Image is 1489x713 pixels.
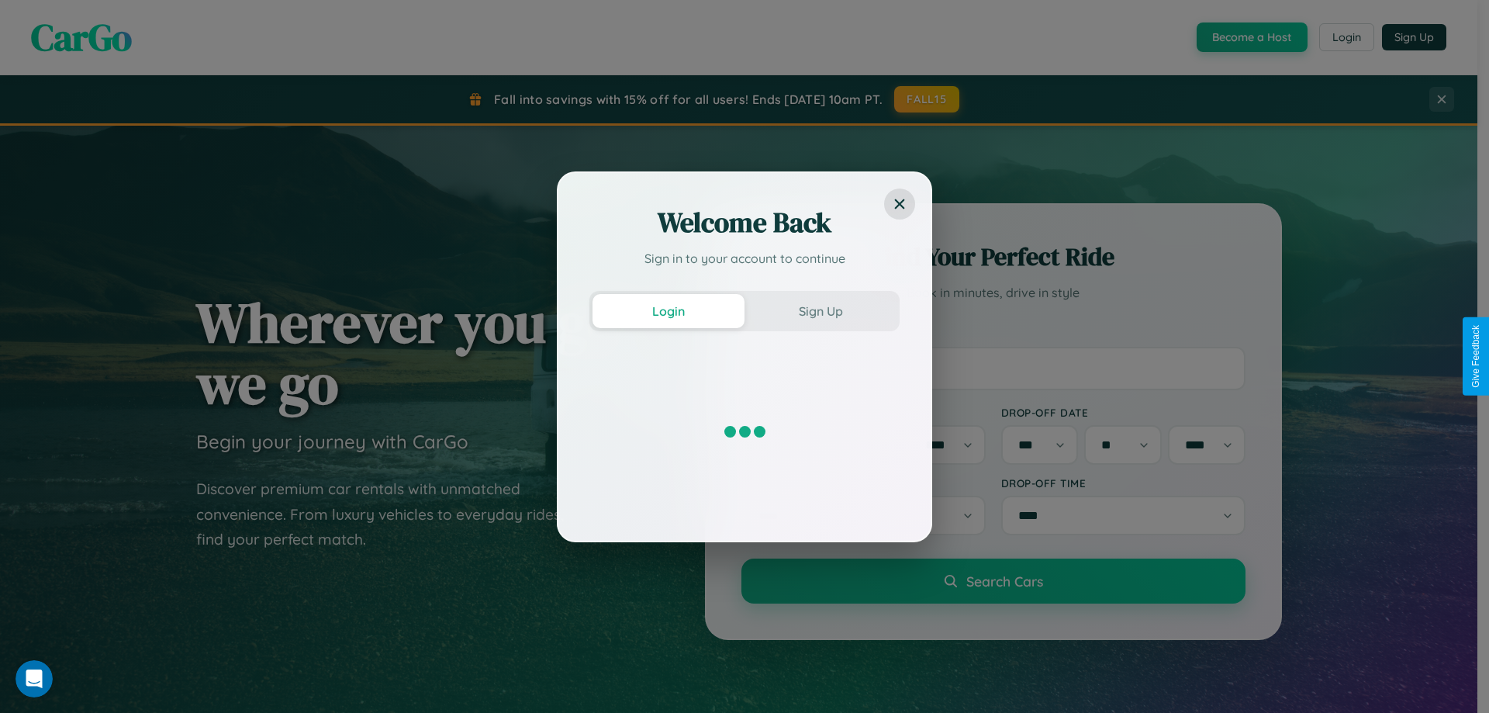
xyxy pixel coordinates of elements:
button: Sign Up [744,294,897,328]
h2: Welcome Back [589,204,900,241]
p: Sign in to your account to continue [589,249,900,268]
iframe: Intercom live chat [16,660,53,697]
button: Login [592,294,744,328]
div: Give Feedback [1470,325,1481,388]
